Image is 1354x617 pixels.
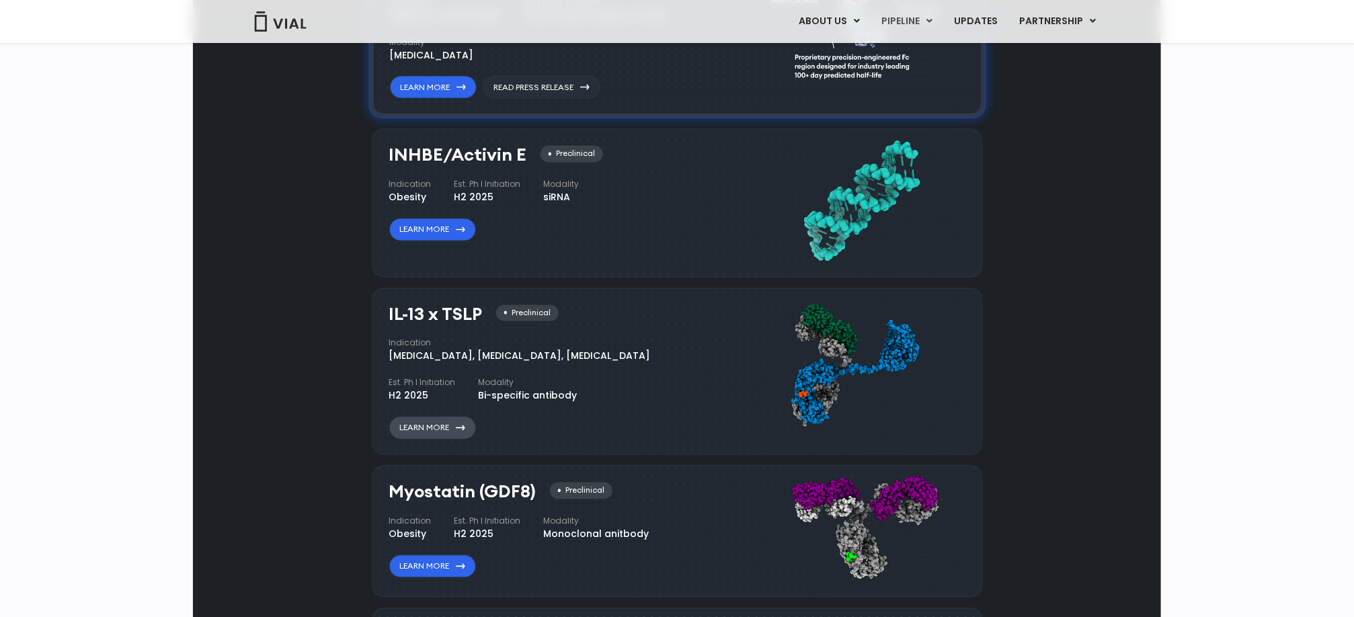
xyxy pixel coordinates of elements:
[544,516,649,528] h4: Modality
[390,48,474,63] div: [MEDICAL_DATA]
[479,389,578,403] div: Bi-specific antibody
[1008,10,1107,33] a: PARTNERSHIPMenu Toggle
[550,483,612,499] div: Preclinical
[389,417,476,440] a: Learn More
[389,555,476,578] a: Learn More
[389,218,476,241] a: Learn More
[871,10,943,33] a: PIPELINEMenu Toggle
[389,146,527,165] h3: INHBE/Activin E
[390,76,477,99] a: Learn More
[454,516,521,528] h4: Est. Ph I Initiation
[389,389,456,403] div: H2 2025
[389,483,536,502] h3: Myostatin (GDF8)
[544,528,649,542] div: Monoclonal anitbody
[389,305,483,325] h3: IL-13 x TSLP
[389,179,432,191] h4: Indication
[544,179,580,191] h4: Modality
[389,337,651,349] h4: Indication
[479,377,578,389] h4: Modality
[389,377,456,389] h4: Est. Ph I Initiation
[389,349,651,364] div: [MEDICAL_DATA], [MEDICAL_DATA], [MEDICAL_DATA]
[389,191,432,205] div: Obesity
[454,191,521,205] div: H2 2025
[541,146,603,163] div: Preclinical
[253,11,307,32] img: Vial Logo
[483,76,600,99] a: Read Press Release
[454,179,521,191] h4: Est. Ph I Initiation
[389,516,432,528] h4: Indication
[454,528,521,542] div: H2 2025
[943,10,1008,33] a: UPDATES
[496,305,559,322] div: Preclinical
[788,10,870,33] a: ABOUT USMenu Toggle
[389,528,432,542] div: Obesity
[544,191,580,205] div: siRNA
